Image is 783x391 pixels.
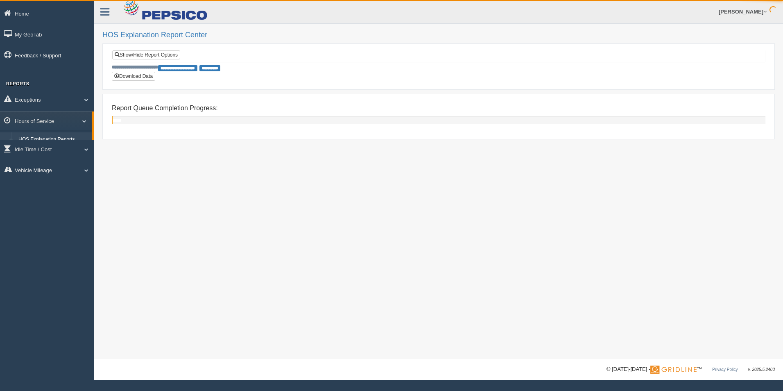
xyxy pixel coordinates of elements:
div: © [DATE]-[DATE] - ™ [606,365,775,374]
span: v. 2025.5.2403 [748,367,775,372]
button: Download Data [112,72,155,81]
a: Privacy Policy [712,367,738,372]
a: HOS Explanation Reports [15,132,92,147]
img: Gridline [650,366,697,374]
h2: HOS Explanation Report Center [102,31,775,39]
h4: Report Queue Completion Progress: [112,105,765,112]
a: Show/Hide Report Options [112,50,180,59]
